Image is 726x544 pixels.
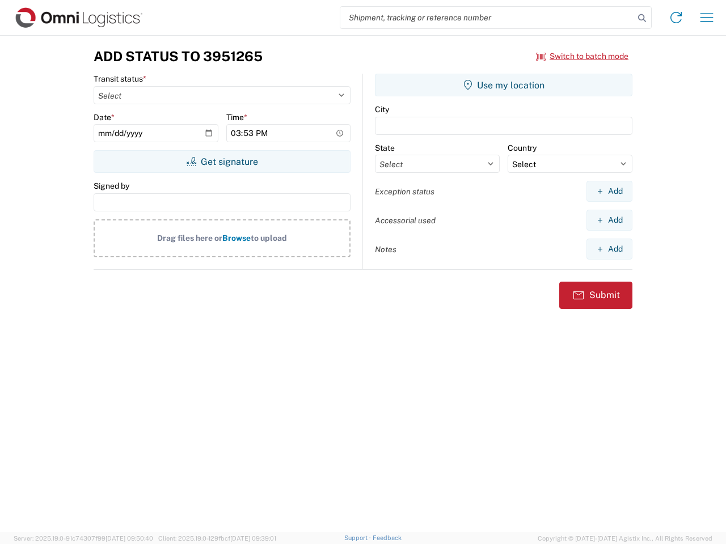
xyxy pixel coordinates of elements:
[230,535,276,542] span: [DATE] 09:39:01
[559,282,632,309] button: Submit
[375,244,396,254] label: Notes
[375,215,436,226] label: Accessorial used
[508,143,537,153] label: Country
[14,535,153,542] span: Server: 2025.19.0-91c74307f99
[586,239,632,260] button: Add
[586,181,632,202] button: Add
[373,534,402,541] a: Feedback
[375,104,389,114] label: City
[222,233,251,243] span: Browse
[94,181,129,191] label: Signed by
[157,233,222,243] span: Drag files here or
[375,74,632,96] button: Use my location
[226,112,247,122] label: Time
[340,7,634,28] input: Shipment, tracking or reference number
[94,74,146,84] label: Transit status
[94,48,263,65] h3: Add Status to 3951265
[586,210,632,231] button: Add
[375,143,395,153] label: State
[344,534,373,541] a: Support
[94,150,351,173] button: Get signature
[105,535,153,542] span: [DATE] 09:50:40
[158,535,276,542] span: Client: 2025.19.0-129fbcf
[538,533,712,543] span: Copyright © [DATE]-[DATE] Agistix Inc., All Rights Reserved
[536,47,628,66] button: Switch to batch mode
[375,186,434,197] label: Exception status
[251,233,287,243] span: to upload
[94,112,115,122] label: Date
